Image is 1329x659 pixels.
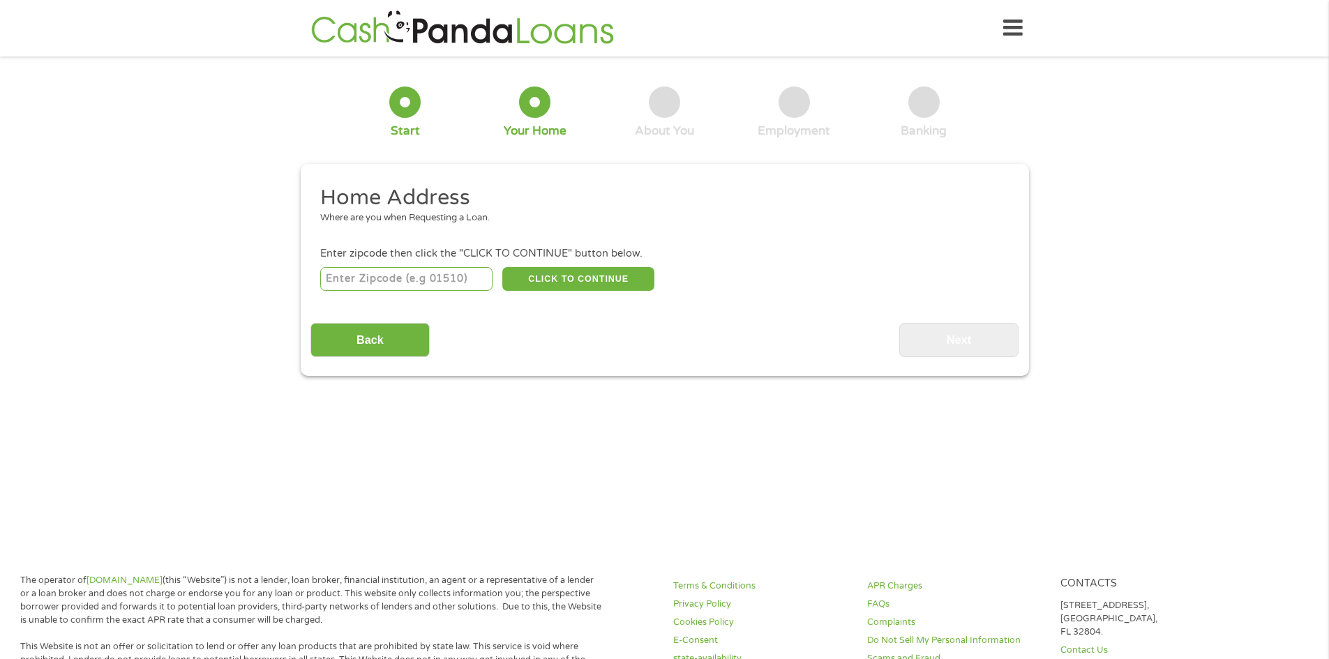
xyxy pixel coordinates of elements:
a: E-Consent [673,634,850,647]
div: Where are you when Requesting a Loan. [320,211,998,225]
a: Contact Us [1060,644,1238,657]
div: Employment [758,123,830,139]
a: Do Not Sell My Personal Information [867,634,1044,647]
div: Enter zipcode then click the "CLICK TO CONTINUE" button below. [320,246,1008,262]
button: CLICK TO CONTINUE [502,267,654,291]
a: [DOMAIN_NAME] [87,575,163,586]
a: Cookies Policy [673,616,850,629]
input: Back [310,323,430,357]
div: Banking [901,123,947,139]
img: GetLoanNow Logo [307,8,618,48]
input: Enter Zipcode (e.g 01510) [320,267,493,291]
a: Terms & Conditions [673,580,850,593]
p: The operator of (this “Website”) is not a lender, loan broker, financial institution, an agent or... [20,574,602,627]
a: Complaints [867,616,1044,629]
a: FAQs [867,598,1044,611]
input: Next [899,323,1019,357]
h4: Contacts [1060,577,1238,591]
a: APR Charges [867,580,1044,593]
p: [STREET_ADDRESS], [GEOGRAPHIC_DATA], FL 32804. [1060,599,1238,639]
div: Start [391,123,420,139]
div: Your Home [504,123,566,139]
div: About You [635,123,694,139]
a: Privacy Policy [673,598,850,611]
h2: Home Address [320,184,998,212]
